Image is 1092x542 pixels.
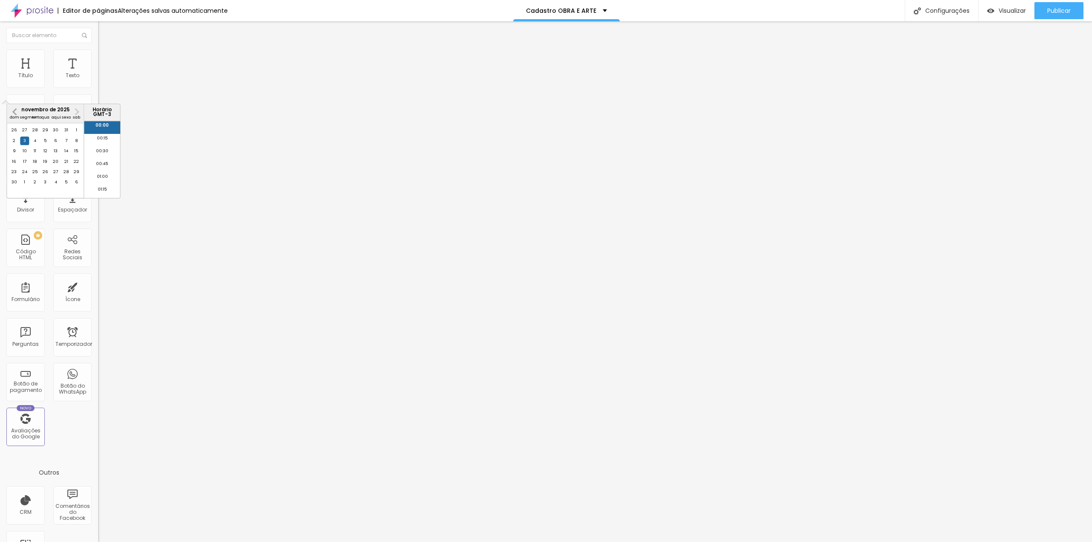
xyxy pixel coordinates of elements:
[23,159,26,164] font: 17
[52,136,60,145] div: Escolha quinta-feira, 6 de novembro de 2025
[74,159,79,164] font: 22
[10,115,19,120] font: dom
[55,502,90,522] font: Comentários do Facebook
[10,178,18,187] div: Escolha domingo, 30 de novembro de 2025
[20,136,29,145] div: Escolha segunda-feira, 3 de novembro de 2025
[72,178,81,187] div: Escolha sábado, 6 de dezembro de 2025
[32,128,38,133] font: 28
[10,380,42,393] font: Botão de pagamento
[1034,2,1083,19] button: Publicar
[22,128,27,133] font: 27
[987,7,994,14] img: view-1.svg
[76,128,77,133] font: 1
[43,169,48,174] font: 26
[34,148,36,154] font: 11
[75,180,78,185] font: 6
[31,136,39,145] div: Escolha terça-feira, 4 de novembro de 2025
[41,157,49,166] div: Escolha quarta-feira, 19 de novembro de 2025
[20,406,32,411] font: Novo
[72,147,81,156] div: Escolha sábado, 15 de novembro de 2025
[31,178,39,187] div: Escolha terça-feira, 2 de dezembro de 2025
[32,115,38,120] font: ter
[72,126,81,135] div: Escolha sábado, 1 de novembro de 2025
[62,157,70,166] div: Escolha sexta-feira, 21 de novembro de 2025
[20,126,29,135] div: Escolha segunda-feira, 27 de outubro de 2025
[63,6,118,15] font: Editor de páginas
[96,148,108,154] font: 00:30
[10,157,18,166] div: Escolha domingo, 16 de novembro de 2025
[53,159,58,164] font: 20
[20,508,32,516] font: CRM
[96,122,109,128] font: 00:00
[12,128,17,133] font: 26
[999,6,1026,15] font: Visualizar
[52,168,60,176] div: Escolha quinta-feira, 27 de novembro de 2025
[62,147,70,156] div: Escolha sexta-feira, 14 de novembro de 2025
[34,138,36,143] font: 4
[41,136,49,145] div: Escolha quarta-feira, 5 de novembro de 2025
[55,340,92,348] font: Temporizador
[58,206,87,213] font: Espaçador
[33,159,37,164] font: 18
[52,157,60,166] div: Escolha quinta-feira, 20 de novembro de 2025
[65,138,67,143] font: 7
[18,72,33,79] font: Título
[52,126,60,135] div: Escolha quinta-feira, 30 de outubro de 2025
[12,159,16,164] font: 16
[526,6,596,15] font: Cadastro OBRA E ARTE
[39,468,59,477] font: Outros
[55,180,57,185] font: 4
[97,135,108,141] font: 00:15
[65,180,68,185] font: 5
[31,157,39,166] div: Escolha terça-feira, 18 de novembro de 2025
[82,33,87,38] img: Ícone
[32,169,38,174] font: 25
[62,136,70,145] div: Escolha sexta-feira, 7 de novembro de 2025
[925,6,970,15] font: Configurações
[11,427,41,440] font: Avaliações do Google
[31,147,39,156] div: Escolha terça-feira, 11 de novembro de 2025
[65,296,80,303] font: Ícone
[34,180,36,185] font: 2
[41,168,49,176] div: Escolha quarta-feira, 26 de novembro de 2025
[75,138,78,143] font: 8
[20,168,29,176] div: Escolha segunda-feira, 24 de novembro de 2025
[54,138,57,143] font: 6
[59,382,86,395] font: Botão do WhatsApp
[13,138,15,143] font: 2
[10,168,18,176] div: Escolha domingo, 23 de novembro de 2025
[10,136,18,145] div: Escolha domingo, 2 de novembro de 2025
[12,296,40,303] font: Formulário
[20,178,29,187] div: Escolha segunda-feira, 1 de dezembro de 2025
[64,169,69,174] font: 28
[74,148,78,154] font: 15
[93,111,105,118] font: GMT
[8,105,21,119] button: Mês anterior
[44,180,46,185] font: 3
[73,115,80,120] font: sab
[23,138,26,143] font: 3
[98,186,107,192] font: 01:15
[10,126,18,135] div: Escolha domingo, 26 de outubro de 2025
[20,147,29,156] div: Escolha segunda-feira, 10 de novembro de 2025
[54,148,58,154] font: 13
[62,126,70,135] div: Escolha sexta-feira, 31 de outubro de 2025
[31,126,39,135] div: Escolha terça-feira, 28 de outubro de 2025
[118,6,228,15] font: Alterações salvas automaticamente
[66,72,79,79] font: Texto
[53,128,58,133] font: 30
[53,169,58,174] font: 27
[44,138,47,143] font: 5
[12,180,17,185] font: 30
[24,180,25,185] font: 1
[64,159,68,164] font: 21
[17,206,34,213] font: Divisor
[41,178,49,187] div: Escolha quarta-feira, 3 de dezembro de 2025
[979,2,1034,19] button: Visualizar
[31,168,39,176] div: Escolha terça-feira, 25 de novembro de 2025
[21,106,70,113] font: novembro de 2025
[52,147,60,156] div: Escolha quinta-feira, 13 de novembro de 2025
[52,115,61,120] font: aqui
[62,178,70,187] div: Escolha sexta-feira, 5 de dezembro de 2025
[93,106,112,113] font: Horário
